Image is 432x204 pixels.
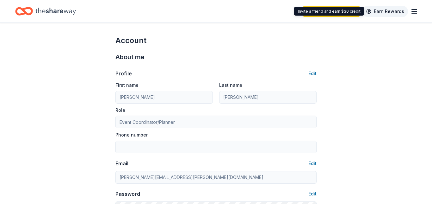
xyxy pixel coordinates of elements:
[115,190,140,198] div: Password
[15,4,76,19] a: Home
[303,6,360,17] a: Upgrade your plan
[308,160,317,167] button: Edit
[115,160,128,167] div: Email
[362,6,408,17] a: Earn Rewards
[219,82,242,88] label: Last name
[115,35,317,46] div: Account
[115,52,317,62] div: About me
[115,70,132,77] div: Profile
[115,82,139,88] label: First name
[115,107,125,113] label: Role
[308,70,317,77] button: Edit
[294,7,364,16] div: Invite a friend and earn $30 credit
[115,132,148,138] label: Phone number
[308,190,317,198] button: Edit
